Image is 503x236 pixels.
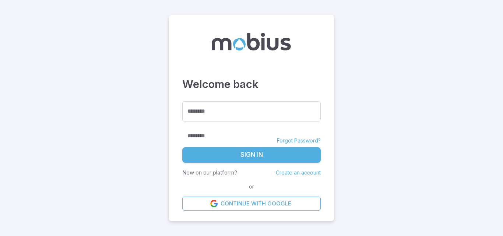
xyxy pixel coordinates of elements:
a: Continue with Google [182,197,321,211]
a: Create an account [276,169,321,176]
button: Sign In [182,147,321,163]
h3: Welcome back [182,76,321,92]
p: New on our platform? [182,169,237,177]
a: Forgot Password? [277,137,321,144]
span: or [247,183,256,191]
